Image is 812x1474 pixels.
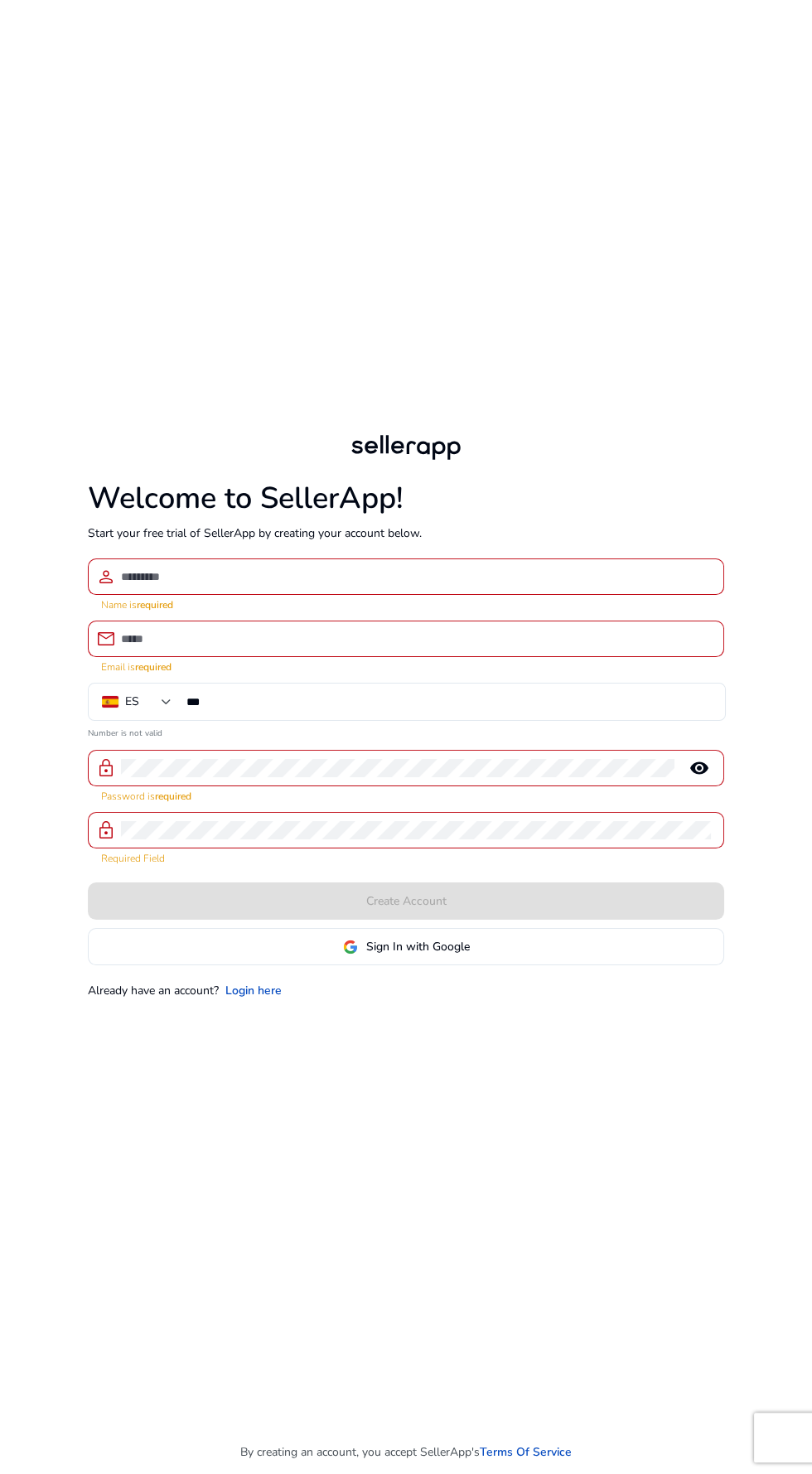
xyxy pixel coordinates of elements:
img: google-logo.svg [343,940,358,954]
mat-error: Password is [101,786,711,804]
strong: required [137,598,173,611]
mat-error: Name is [101,595,711,612]
strong: required [155,790,191,803]
div: ES [125,693,139,711]
h1: Welcome to SellerApp! [88,481,724,516]
a: Terms Of Service [480,1443,572,1461]
mat-icon: remove_red_eye [679,758,719,778]
span: lock [96,820,116,840]
mat-error: Number is not valid [88,723,724,740]
span: person [96,567,116,587]
span: Sign In with Google [366,938,470,955]
strong: required [135,660,172,674]
span: email [96,629,116,649]
button: Sign In with Google [88,928,724,965]
span: lock [96,758,116,778]
p: Already have an account? [88,982,219,999]
mat-error: Required Field [101,848,711,866]
mat-error: Email is [101,657,711,674]
a: Login here [225,982,282,999]
p: Start your free trial of SellerApp by creating your account below. [88,524,724,542]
